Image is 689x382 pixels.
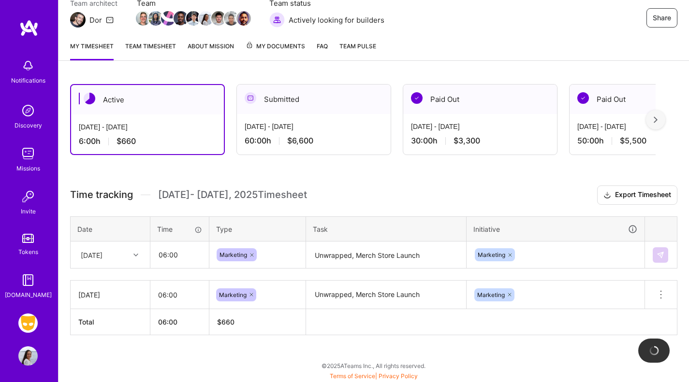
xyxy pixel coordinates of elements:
img: discovery [18,101,38,120]
img: teamwork [18,144,38,163]
img: Team Member Avatar [174,11,188,26]
a: Team Member Avatar [149,10,162,27]
a: User Avatar [16,346,40,366]
img: Team Member Avatar [161,11,176,26]
div: © 2025 ATeams Inc., All rights reserved. [58,354,689,378]
button: Export Timesheet [597,185,677,205]
a: Team Member Avatar [200,10,212,27]
th: 06:00 [150,309,209,335]
img: User Avatar [18,346,38,366]
i: icon Chevron [133,253,138,257]
div: Submitted [237,85,391,114]
img: right [654,116,658,123]
div: [DATE] [78,290,142,300]
span: Marketing [478,251,505,258]
img: Team Member Avatar [211,11,226,26]
img: bell [18,56,38,75]
img: Team Member Avatar [224,11,238,26]
img: Paid Out [577,92,589,104]
span: $3,300 [454,136,480,146]
div: Active [71,85,224,114]
div: Tokens [18,247,38,257]
div: 60:00 h [245,136,383,146]
a: Grindr: Product & Marketing [16,313,40,333]
input: HH:MM [150,282,209,308]
div: Time [157,224,202,234]
span: $5,500 [620,136,646,146]
a: My Documents [246,41,305,60]
th: Date [71,216,150,241]
a: My timesheet [70,41,114,60]
img: tokens [22,234,34,243]
span: Share [653,13,671,23]
a: Terms of Service [330,372,375,380]
span: | [330,372,418,380]
span: Marketing [220,251,247,258]
span: Time tracking [70,189,133,201]
span: My Documents [246,41,305,52]
th: Type [209,216,306,241]
img: Grindr: Product & Marketing [18,313,38,333]
a: Team Member Avatar [237,10,250,27]
div: Missions [16,163,40,173]
input: HH:MM [151,242,208,268]
img: Submitted [245,92,256,104]
div: Invite [21,206,36,216]
span: Actively looking for builders [289,15,384,25]
span: Team Pulse [339,42,376,50]
a: Team Member Avatar [187,10,200,27]
i: icon Mail [106,16,114,24]
a: Privacy Policy [379,372,418,380]
img: Actively looking for builders [269,12,285,28]
span: $ 660 [217,318,235,326]
img: Submit [657,251,664,259]
img: Team Member Avatar [148,11,163,26]
div: Discovery [15,120,42,130]
textarea: Unwrapped, Merch Store Launch [307,282,465,309]
div: [DATE] - [DATE] [411,122,549,132]
a: Team Member Avatar [225,10,237,27]
div: [DATE] - [DATE] [245,122,383,132]
a: About Mission [188,41,234,60]
img: Team Architect [70,12,86,28]
img: Team Member Avatar [186,11,201,26]
i: icon Download [603,190,611,200]
th: Task [306,216,467,241]
span: $660 [117,136,136,146]
img: logo [19,19,39,37]
a: Team Pulse [339,41,376,60]
textarea: Unwrapped, Merch Store Launch [307,242,465,268]
span: Marketing [477,291,505,298]
a: Team Member Avatar [137,10,149,27]
div: Dor [89,15,102,25]
img: Team Member Avatar [199,11,213,26]
a: FAQ [317,41,328,60]
img: Invite [18,187,38,206]
th: Total [71,309,150,335]
div: 6:00 h [79,136,216,146]
img: Paid Out [411,92,423,104]
img: guide book [18,270,38,290]
div: Initiative [473,224,638,235]
a: Team Member Avatar [162,10,175,27]
a: Team timesheet [125,41,176,60]
button: Share [646,8,677,28]
div: [DOMAIN_NAME] [5,290,52,300]
div: [DATE] - [DATE] [79,122,216,132]
div: Paid Out [403,85,557,114]
span: $6,600 [287,136,313,146]
div: null [653,247,669,263]
div: Notifications [11,75,45,85]
img: Team Member Avatar [236,11,251,26]
span: [DATE] - [DATE] , 2025 Timesheet [158,189,307,201]
img: Team Member Avatar [136,11,150,26]
a: Team Member Avatar [175,10,187,27]
div: 30:00 h [411,136,549,146]
div: [DATE] [81,250,103,260]
a: Team Member Avatar [212,10,225,27]
span: Marketing [219,291,247,298]
img: loading [649,346,659,355]
img: Active [84,93,95,104]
